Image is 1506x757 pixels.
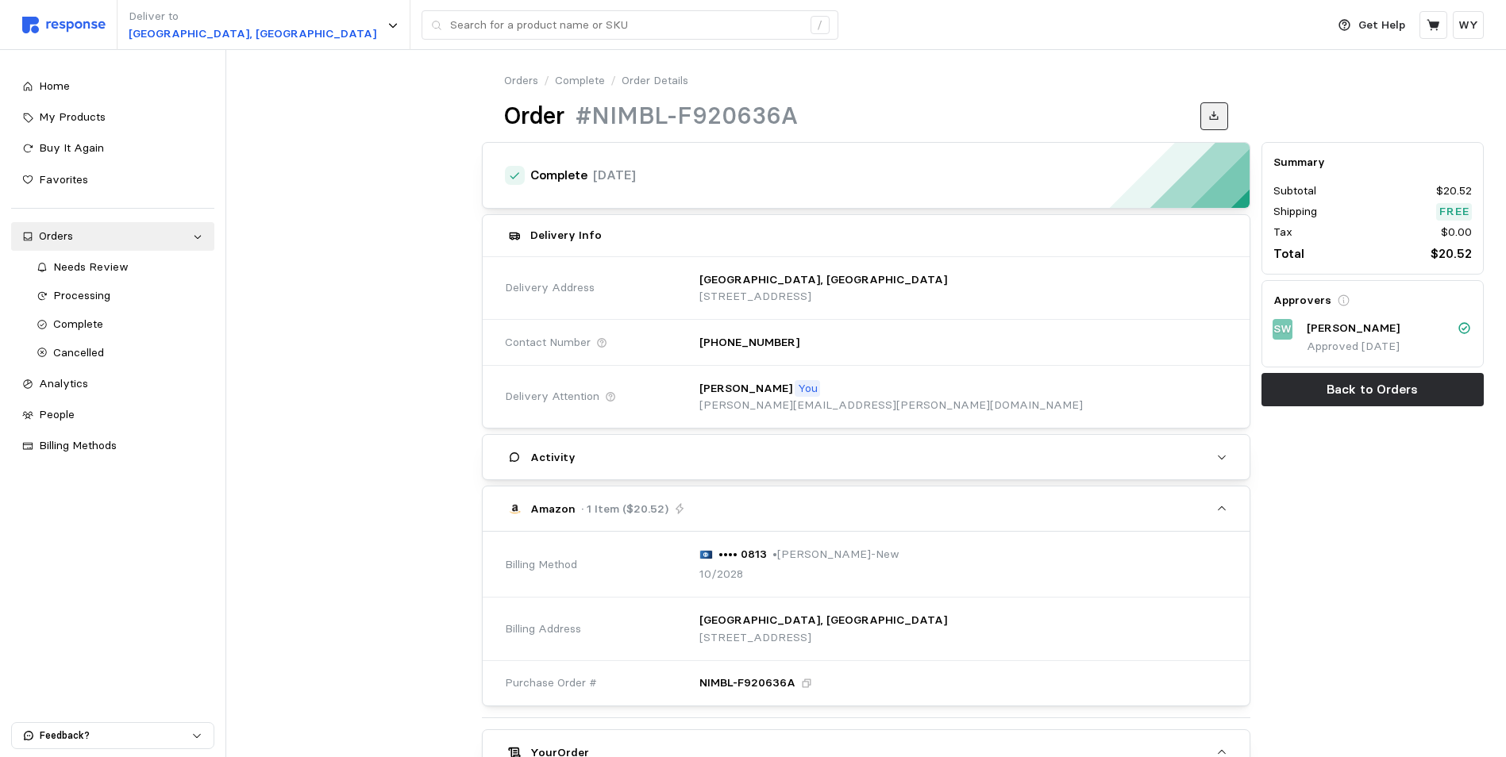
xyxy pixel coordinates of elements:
p: Subtotal [1273,183,1316,200]
p: 10/2028 [699,566,743,583]
span: Billing Method [505,556,577,574]
a: Analytics [11,370,214,398]
h1: #NIMBL-F920636A [576,101,798,132]
a: Needs Review [25,253,214,282]
p: Back to Orders [1327,379,1418,399]
p: Deliver to [129,8,376,25]
h5: Summary [1273,154,1472,171]
p: $20.52 [1431,244,1472,263]
p: Get Help [1358,17,1405,34]
a: Home [11,72,214,101]
span: Purchase Order # [505,674,597,692]
p: SW [1273,321,1292,338]
span: Complete [53,317,103,331]
p: WY [1458,17,1478,34]
a: People [11,401,214,429]
span: Analytics [39,376,88,390]
p: Free [1439,203,1469,221]
span: Billing Address [505,621,581,638]
p: [PERSON_NAME][EMAIL_ADDRESS][PERSON_NAME][DOMAIN_NAME] [699,397,1083,414]
h5: Approvers [1273,292,1331,309]
p: [PERSON_NAME] [699,380,792,398]
span: People [39,407,75,421]
p: [GEOGRAPHIC_DATA], [GEOGRAPHIC_DATA] [699,612,947,629]
div: / [811,16,830,35]
button: WY [1453,11,1484,39]
a: Buy It Again [11,134,214,163]
p: $0.00 [1441,224,1472,241]
button: Feedback? [12,723,214,748]
button: Amazon· 1 Item ($20.52) [483,486,1250,531]
a: Cancelled [25,339,214,367]
button: Activity [483,435,1250,479]
a: Complete [25,310,214,339]
button: Get Help [1329,10,1415,40]
p: / [610,72,616,90]
p: [GEOGRAPHIC_DATA], [GEOGRAPHIC_DATA] [699,271,947,289]
p: Shipping [1273,203,1317,221]
button: Back to Orders [1261,373,1484,406]
p: [STREET_ADDRESS] [699,288,947,305]
input: Search for a product name or SKU [450,11,802,40]
p: You [798,380,818,398]
a: Processing [25,282,214,310]
p: Total [1273,244,1304,263]
a: Orders [504,72,538,90]
a: Favorites [11,166,214,194]
span: Delivery Attention [505,388,599,405]
span: Home [39,79,70,93]
p: Feedback? [40,728,191,743]
img: svg%3e [22,17,106,33]
p: • [PERSON_NAME]-New [772,546,899,563]
a: Complete [555,72,605,90]
span: Cancelled [53,345,104,359]
p: [PERSON_NAME] [1307,320,1400,337]
h5: Delivery Info [530,227,602,244]
p: Amazon [530,501,576,518]
p: Order Details [622,72,688,90]
span: Processing [53,288,110,302]
span: Billing Methods [39,438,117,452]
p: NIMBL-F920636A [699,674,795,692]
p: [PHONE_NUMBER] [699,334,799,352]
span: Delivery Address [505,279,595,297]
span: My Products [39,110,106,124]
h5: Activity [530,449,576,466]
div: Orders [39,228,187,245]
p: · 1 Item ($20.52) [581,501,668,518]
p: [STREET_ADDRESS] [699,629,947,647]
p: Approved [DATE] [1307,338,1472,355]
span: Contact Number [505,334,591,352]
a: Orders [11,222,214,251]
p: / [544,72,549,90]
p: [GEOGRAPHIC_DATA], [GEOGRAPHIC_DATA] [129,25,376,43]
p: $20.52 [1436,183,1472,200]
div: Amazon· 1 Item ($20.52) [483,532,1250,705]
p: •••• 0813 [718,546,767,563]
span: Buy It Again [39,140,104,155]
span: Needs Review [53,259,129,274]
a: My Products [11,103,214,132]
span: Favorites [39,172,88,186]
p: Tax [1273,224,1292,241]
h4: Complete [530,167,587,185]
p: [DATE] [593,165,636,185]
img: svg%3e [699,550,714,559]
a: Billing Methods [11,432,214,460]
h1: Order [504,101,564,132]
